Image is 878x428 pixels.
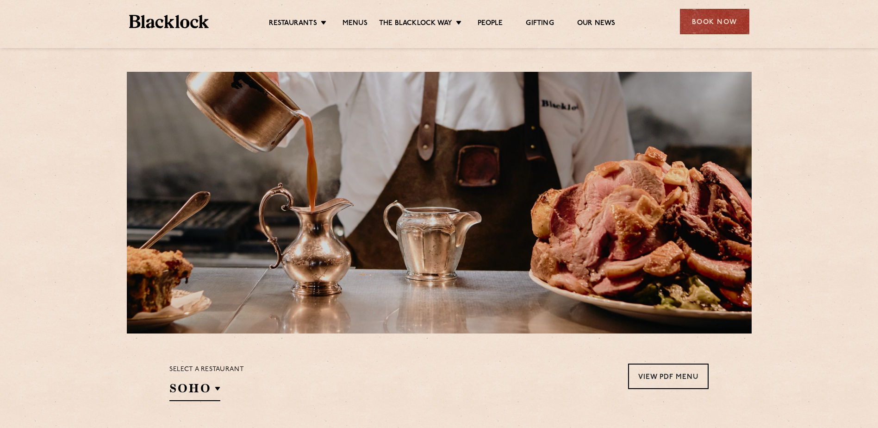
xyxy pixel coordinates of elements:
[269,19,317,29] a: Restaurants
[526,19,554,29] a: Gifting
[680,9,749,34] div: Book Now
[169,380,220,401] h2: SOHO
[342,19,367,29] a: Menus
[379,19,452,29] a: The Blacklock Way
[129,15,209,28] img: BL_Textured_Logo-footer-cropped.svg
[628,364,709,389] a: View PDF Menu
[169,364,244,376] p: Select a restaurant
[478,19,503,29] a: People
[577,19,616,29] a: Our News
